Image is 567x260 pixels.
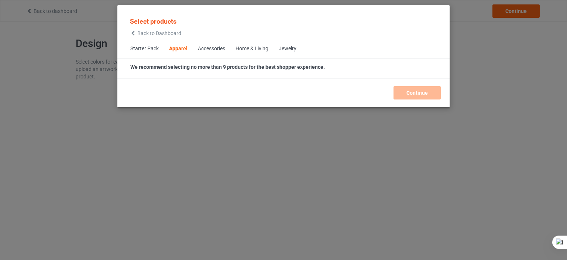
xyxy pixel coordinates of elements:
[279,45,296,53] div: Jewelry
[137,30,181,36] span: Back to Dashboard
[236,45,268,53] div: Home & Living
[125,40,164,58] span: Starter Pack
[198,45,225,53] div: Accessories
[169,45,188,53] div: Apparel
[130,17,176,25] span: Select products
[130,64,325,70] strong: We recommend selecting no more than 9 products for the best shopper experience.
